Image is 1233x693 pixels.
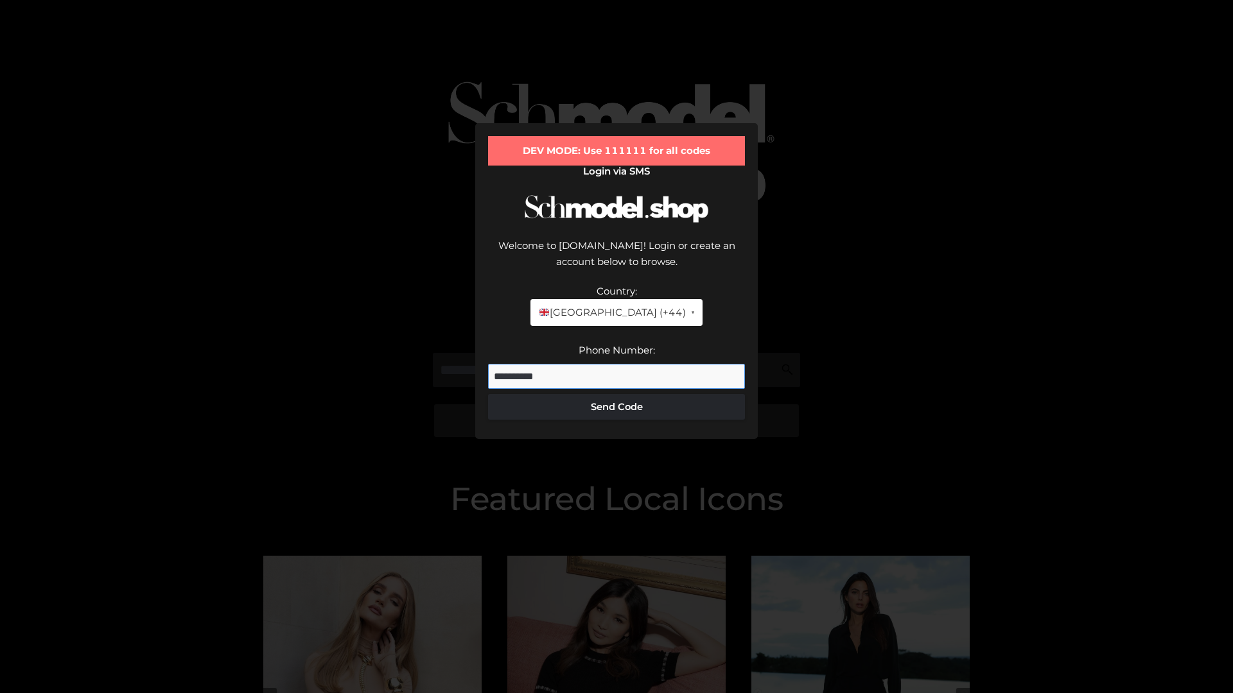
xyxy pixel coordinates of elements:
[488,136,745,166] div: DEV MODE: Use 111111 for all codes
[488,237,745,283] div: Welcome to [DOMAIN_NAME]! Login or create an account below to browse.
[597,285,637,297] label: Country:
[488,166,745,177] h2: Login via SMS
[538,304,685,321] span: [GEOGRAPHIC_DATA] (+44)
[520,184,713,234] img: Schmodel Logo
[579,344,655,356] label: Phone Number:
[539,307,549,317] img: 🇬🇧
[488,394,745,420] button: Send Code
